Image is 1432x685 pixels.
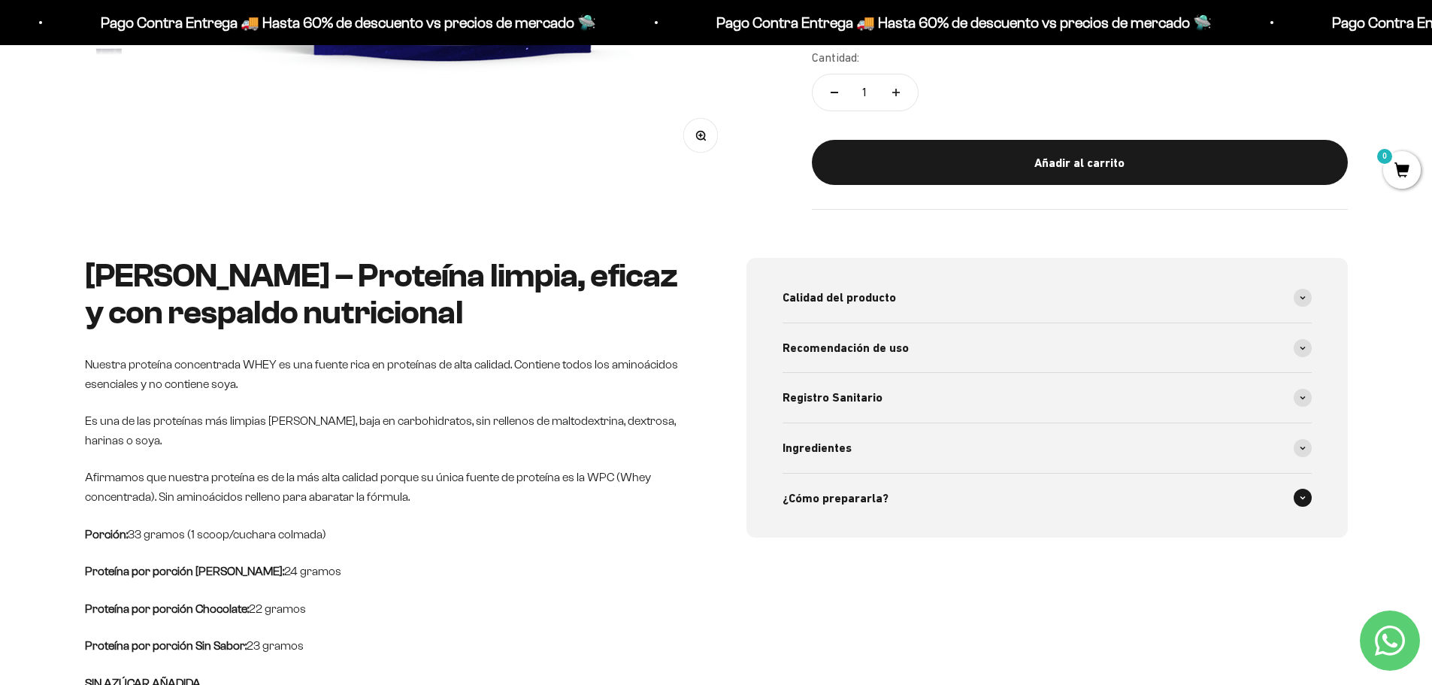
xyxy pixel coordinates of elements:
p: Es una de las proteínas más limpias [PERSON_NAME], baja en carbohidratos, sin rellenos de maltode... [85,411,686,450]
button: Añadir al carrito [812,140,1348,185]
label: Cantidad: [812,48,859,68]
h2: [PERSON_NAME] – Proteína limpia, eficaz y con respaldo nutricional [85,258,686,331]
button: Aumentar cantidad [874,74,918,111]
span: ¿Cómo prepararla? [783,489,889,508]
p: 22 gramos [85,599,686,619]
strong: Porción: [85,528,128,541]
p: 33 gramos (1 scoop/cuchara colmada) [85,525,686,544]
span: Ingredientes [783,438,852,458]
p: Afirmamos que nuestra proteína es de la más alta calidad porque su única fuente de proteína es la... [85,468,686,506]
a: 0 [1383,163,1421,180]
summary: Ingredientes [783,423,1312,473]
mark: 0 [1376,147,1394,165]
span: Registro Sanitario [783,388,883,408]
summary: ¿Cómo prepararla? [783,474,1312,523]
p: 23 gramos [85,636,686,656]
span: Calidad del producto [783,288,896,308]
p: Pago Contra Entrega 🚚 Hasta 60% de descuento vs precios de mercado 🛸 [98,11,593,35]
strong: Proteína por porción Chocolate: [85,602,249,615]
summary: Recomendación de uso [783,323,1312,373]
p: Nuestra proteína concentrada WHEY es una fuente rica en proteínas de alta calidad. Contiene todos... [85,355,686,393]
strong: Proteína por porción Sin Sabor: [85,639,247,652]
span: Recomendación de uso [783,338,909,358]
p: Pago Contra Entrega 🚚 Hasta 60% de descuento vs precios de mercado 🛸 [713,11,1209,35]
summary: Calidad del producto [783,273,1312,323]
div: Añadir al carrito [842,153,1318,173]
button: Reducir cantidad [813,74,856,111]
p: 24 gramos [85,562,686,581]
strong: Proteína por porción [PERSON_NAME]: [85,565,284,577]
summary: Registro Sanitario [783,373,1312,423]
